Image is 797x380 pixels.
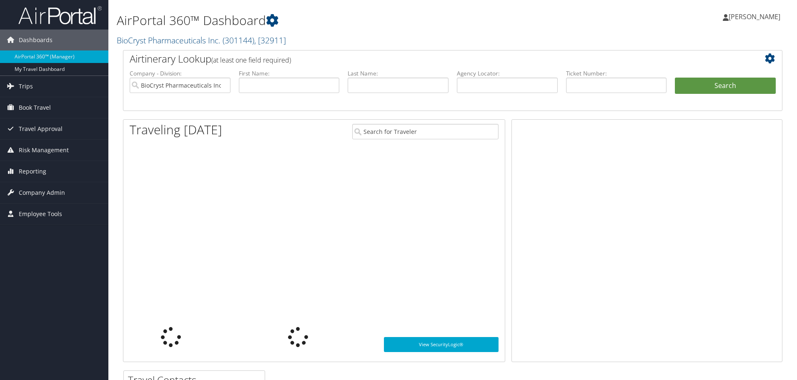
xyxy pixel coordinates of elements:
a: BioCryst Pharmaceuticals Inc. [117,35,286,46]
label: Company - Division: [130,69,231,78]
span: , [ 32911 ] [254,35,286,46]
span: Book Travel [19,97,51,118]
span: Company Admin [19,182,65,203]
a: [PERSON_NAME] [723,4,789,29]
label: First Name: [239,69,340,78]
span: ( 301144 ) [223,35,254,46]
span: [PERSON_NAME] [729,12,780,21]
button: Search [675,78,776,94]
span: Risk Management [19,140,69,161]
span: (at least one field required) [211,55,291,65]
h1: AirPortal 360™ Dashboard [117,12,565,29]
input: Search for Traveler [352,124,499,139]
span: Employee Tools [19,204,62,224]
label: Ticket Number: [566,69,667,78]
span: Trips [19,76,33,97]
h1: Traveling [DATE] [130,121,222,138]
label: Last Name: [348,69,449,78]
h2: Airtinerary Lookup [130,52,721,66]
label: Agency Locator: [457,69,558,78]
a: View SecurityLogic® [384,337,499,352]
img: airportal-logo.png [18,5,102,25]
span: Travel Approval [19,118,63,139]
span: Reporting [19,161,46,182]
span: Dashboards [19,30,53,50]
